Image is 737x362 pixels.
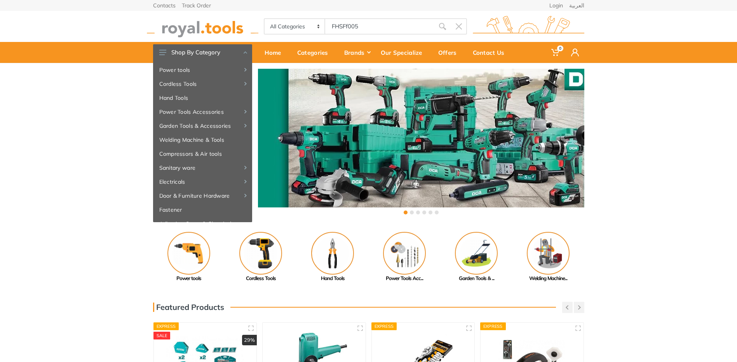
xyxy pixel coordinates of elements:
[512,275,584,282] div: Welding Machine...
[147,16,258,37] img: royal.tools Logo
[433,42,467,63] a: Offers
[371,322,397,330] div: Express
[153,161,252,175] a: Sanitary ware
[297,275,369,282] div: Hand Tools
[441,275,512,282] div: Garden Tools & ...
[153,63,252,77] a: Power tools
[153,275,225,282] div: Power tools
[153,322,179,330] div: Express
[527,232,570,275] img: Royal - Welding Machine & Tools
[433,44,467,61] div: Offers
[383,232,426,275] img: Royal - Power Tools Accessories
[549,3,563,8] a: Login
[297,232,369,282] a: Hand Tools
[153,147,252,161] a: Compressors & Air tools
[557,45,563,51] span: 0
[455,232,498,275] img: Royal - Garden Tools & Accessories
[153,303,224,312] h3: Featured Products
[167,232,210,275] img: Royal - Power tools
[153,189,252,203] a: Door & Furniture Hardware
[473,16,584,37] img: royal.tools Logo
[153,44,252,61] button: Shop By Category
[325,18,434,35] input: Site search
[153,217,252,231] a: Adhesive, Spray & Chemical
[375,44,433,61] div: Our Specialize
[153,3,176,8] a: Contacts
[512,232,584,282] a: Welding Machine...
[467,42,515,63] a: Contact Us
[153,119,252,133] a: Garden Tools & Accessories
[369,232,441,282] a: Power Tools Acc...
[339,44,375,61] div: Brands
[369,275,441,282] div: Power Tools Acc...
[242,335,257,346] div: 29%
[153,105,252,119] a: Power Tools Accessories
[311,232,354,275] img: Royal - Hand Tools
[153,77,252,91] a: Cordless Tools
[153,91,252,105] a: Hand Tools
[292,42,339,63] a: Categories
[153,332,171,339] div: SALE
[480,322,506,330] div: Express
[292,44,339,61] div: Categories
[467,44,515,61] div: Contact Us
[153,232,225,282] a: Power tools
[239,232,282,275] img: Royal - Cordless Tools
[153,133,252,147] a: Welding Machine & Tools
[225,275,297,282] div: Cordless Tools
[259,44,292,61] div: Home
[569,3,584,8] a: العربية
[153,175,252,189] a: Electricals
[265,19,326,34] select: Category
[375,42,433,63] a: Our Specialize
[153,203,252,217] a: Fastener
[441,232,512,282] a: Garden Tools & ...
[546,42,566,63] a: 0
[182,3,211,8] a: Track Order
[259,42,292,63] a: Home
[225,232,297,282] a: Cordless Tools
